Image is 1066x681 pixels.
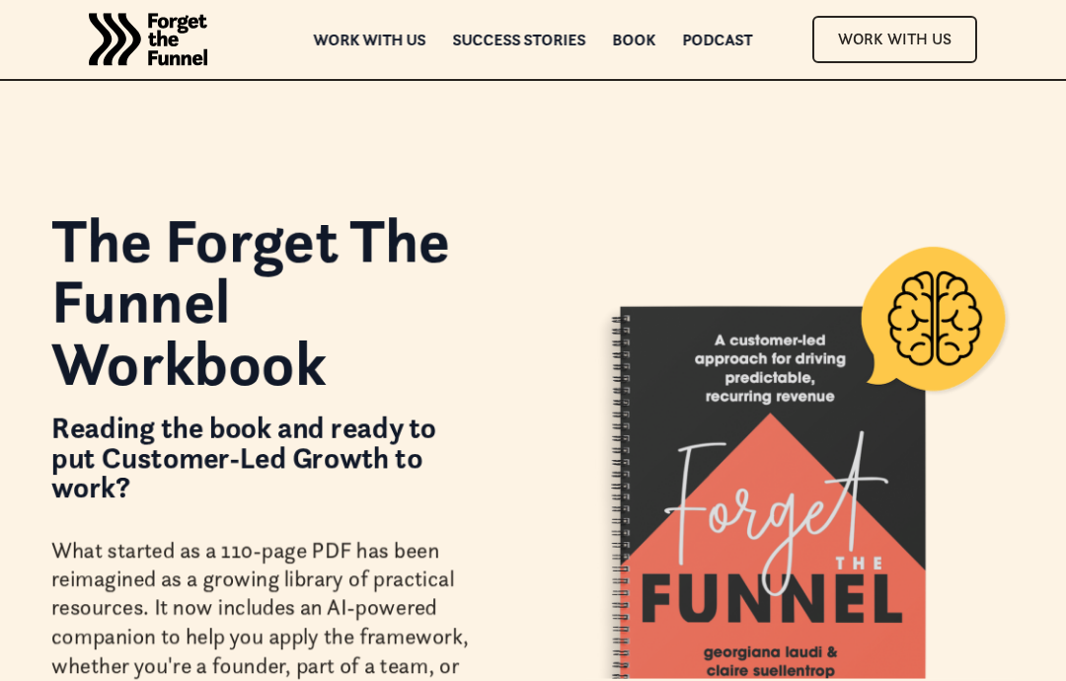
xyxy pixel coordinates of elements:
h1: The Forget The Funnel Workbook [51,209,480,394]
strong: Reading the book and ready to put Customer-Led Growth to work? [51,410,436,505]
a: Book [613,33,656,46]
a: Work with us [314,33,426,46]
a: Success Stories [453,33,586,46]
a: Work With Us [812,16,977,62]
a: Podcast [683,33,753,46]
